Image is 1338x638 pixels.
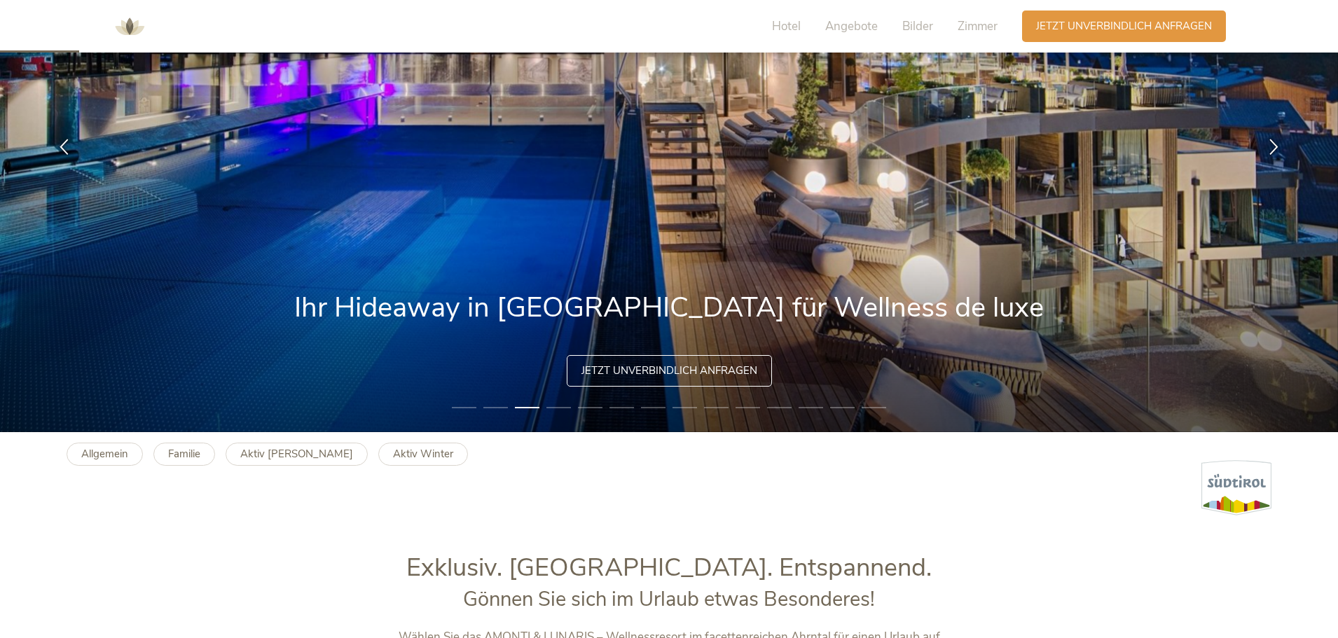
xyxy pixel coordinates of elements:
a: Allgemein [67,443,143,466]
span: Exklusiv. [GEOGRAPHIC_DATA]. Entspannend. [406,550,932,585]
a: Aktiv Winter [378,443,468,466]
a: Familie [153,443,215,466]
span: Bilder [902,18,933,34]
a: AMONTI & LUNARIS Wellnessresort [109,21,151,31]
span: Gönnen Sie sich im Urlaub etwas Besonderes! [463,585,875,613]
a: Aktiv [PERSON_NAME] [226,443,368,466]
b: Familie [168,447,200,461]
span: Jetzt unverbindlich anfragen [581,363,757,378]
img: AMONTI & LUNARIS Wellnessresort [109,6,151,48]
span: Angebote [825,18,878,34]
span: Hotel [772,18,801,34]
img: Südtirol [1201,460,1271,515]
span: Zimmer [958,18,998,34]
b: Aktiv Winter [393,447,453,461]
span: Jetzt unverbindlich anfragen [1036,19,1212,34]
b: Allgemein [81,447,128,461]
b: Aktiv [PERSON_NAME] [240,447,353,461]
